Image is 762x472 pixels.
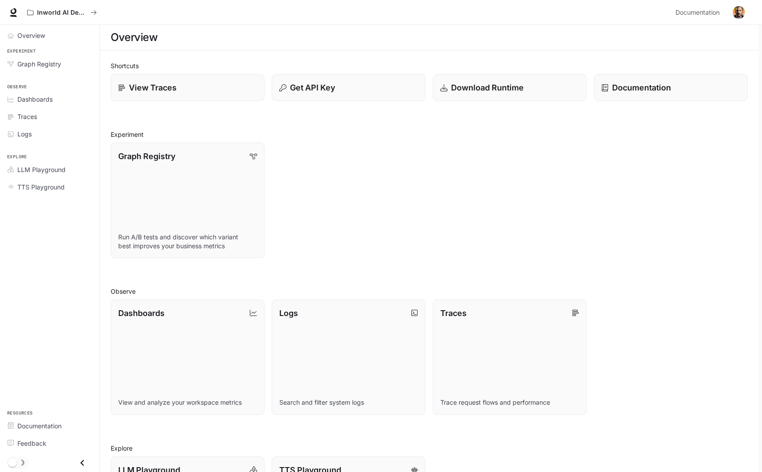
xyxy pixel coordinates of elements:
span: Logs [17,129,32,139]
p: Search and filter system logs [279,398,418,407]
p: Inworld AI Demos [37,9,87,16]
a: TTS Playground [4,179,96,195]
button: All workspaces [23,4,101,21]
a: Traces [4,109,96,124]
span: Overview [17,31,45,40]
p: View and analyze your workspace metrics [118,398,257,407]
span: Dashboards [17,94,53,104]
span: LLM Playground [17,165,66,174]
p: Graph Registry [118,150,175,162]
p: Traces [440,307,467,319]
a: Documentation [4,418,96,434]
p: Trace request flows and performance [440,398,579,407]
span: TTS Playground [17,182,65,192]
span: Graph Registry [17,59,61,69]
h2: Experiment [111,130,748,139]
button: Close drawer [72,454,92,472]
h1: Overview [111,29,157,46]
span: Documentation [17,421,62,431]
p: Documentation [612,82,671,94]
a: Feedback [4,435,96,451]
h2: Explore [111,443,748,453]
p: Get API Key [290,82,335,94]
a: LLM Playground [4,162,96,177]
span: Feedback [17,439,46,448]
a: Logs [4,126,96,142]
p: Logs [279,307,298,319]
p: Dashboards [118,307,165,319]
a: Graph Registry [4,56,96,72]
span: Dark mode toggle [8,457,17,467]
p: View Traces [129,82,177,94]
img: User avatar [733,6,745,19]
a: Dashboards [4,91,96,107]
a: Overview [4,28,96,43]
p: Run A/B tests and discover which variant best improves your business metrics [118,233,257,250]
p: Download Runtime [451,82,524,94]
h2: Shortcuts [111,61,748,70]
h2: Observe [111,287,748,296]
span: Traces [17,112,37,121]
span: Documentation [675,7,720,18]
